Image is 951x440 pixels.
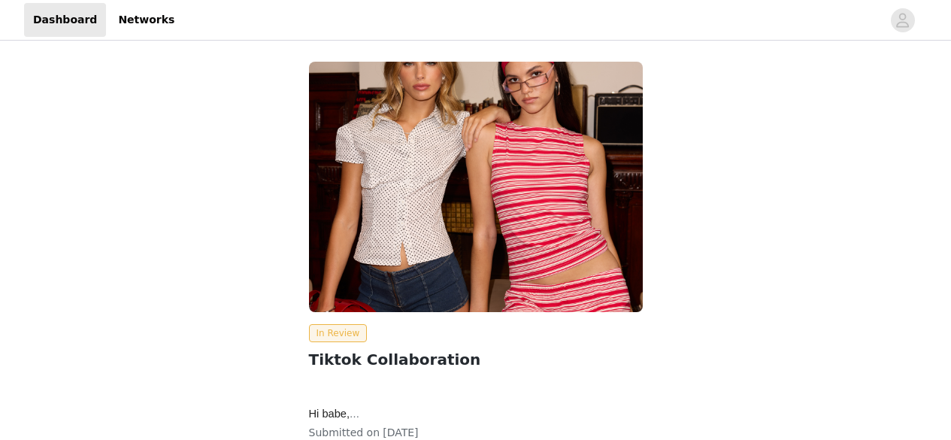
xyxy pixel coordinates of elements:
a: Networks [109,3,183,37]
a: Dashboard [24,3,106,37]
img: Edikted [309,62,643,312]
span: Submitted on [309,426,380,438]
h2: Tiktok Collaboration [309,348,643,371]
span: Hi babe, [309,408,360,420]
div: avatar [895,8,910,32]
span: In Review [309,324,368,342]
span: [DATE] [383,426,418,438]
